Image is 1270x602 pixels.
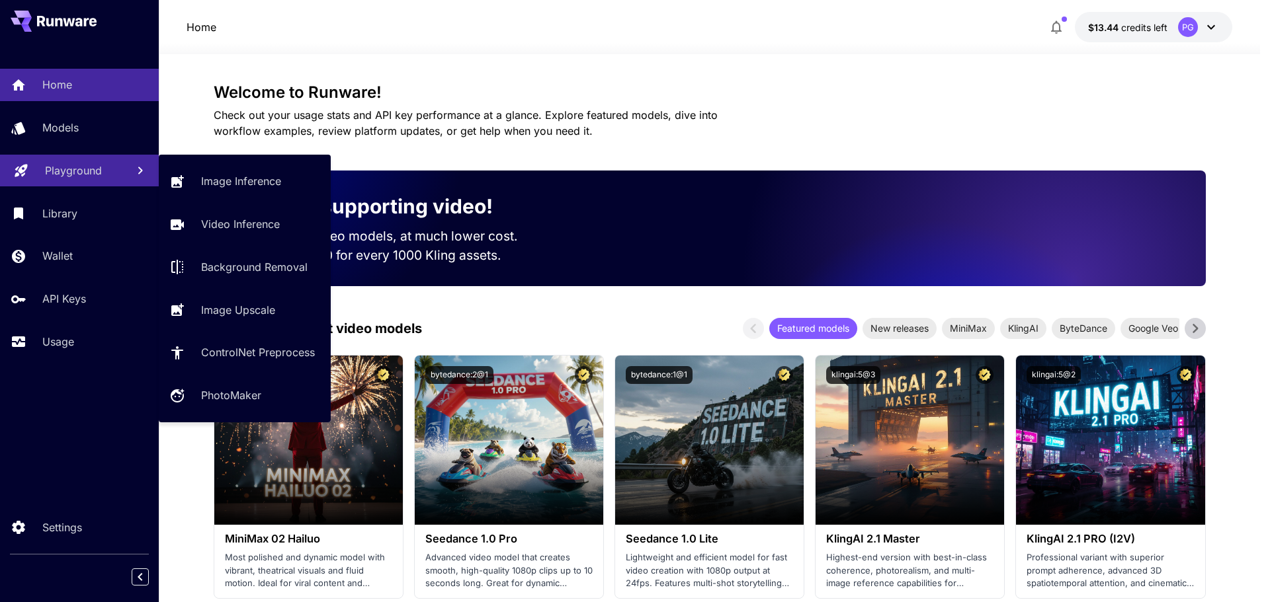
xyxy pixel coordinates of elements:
div: Collapse sidebar [142,565,159,589]
p: Library [42,206,77,221]
button: bytedance:1@1 [626,366,693,384]
h3: Welcome to Runware! [214,83,1206,102]
a: Video Inference [159,208,331,241]
a: Image Upscale [159,293,331,326]
button: Certified Model – Vetted for best performance and includes a commercial license. [775,366,793,384]
h3: Seedance 1.0 Pro [425,533,593,545]
p: Usage [42,334,74,350]
p: Save up to $500 for every 1000 Kling assets. [235,246,543,265]
span: New releases [863,321,937,335]
img: alt [1016,356,1205,525]
p: PhotoMaker [201,387,261,403]
span: KlingAI [1000,321,1046,335]
p: Settings [42,519,82,535]
p: Playground [45,163,102,178]
img: alt [615,356,804,525]
p: Models [42,120,79,135]
a: Image Inference [159,165,331,198]
img: alt [816,356,1004,525]
h3: KlingAI 2.1 Master [826,533,994,545]
div: PG [1178,17,1198,37]
button: klingai:5@3 [826,366,880,384]
p: Now supporting video! [272,192,493,221]
button: $13.43976 [1075,12,1232,42]
span: $13.44 [1088,22,1121,33]
p: Home [42,77,72,93]
button: Certified Model – Vetted for best performance and includes a commercial license. [1177,366,1195,384]
a: ControlNet Preprocess [159,336,331,369]
img: alt [415,356,603,525]
h3: KlingAI 2.1 PRO (I2V) [1027,533,1194,545]
div: $13.43976 [1088,20,1167,34]
h3: MiniMax 02 Hailuo [225,533,392,545]
span: credits left [1121,22,1167,33]
p: Home [187,19,216,35]
button: bytedance:2@1 [425,366,493,384]
p: Highest-end version with best-in-class coherence, photorealism, and multi-image reference capabil... [826,551,994,590]
span: ByteDance [1052,321,1115,335]
button: klingai:5@2 [1027,366,1081,384]
button: Collapse sidebar [132,568,149,585]
p: Advanced video model that creates smooth, high-quality 1080p clips up to 10 seconds long. Great f... [425,551,593,590]
button: Certified Model – Vetted for best performance and includes a commercial license. [575,366,593,384]
p: Image Upscale [201,302,275,318]
p: ControlNet Preprocess [201,344,315,360]
span: MiniMax [942,321,995,335]
p: Lightweight and efficient model for fast video creation with 1080p output at 24fps. Features mult... [626,551,793,590]
button: Certified Model – Vetted for best performance and includes a commercial license. [374,366,392,384]
p: Professional variant with superior prompt adherence, advanced 3D spatiotemporal attention, and ci... [1027,551,1194,590]
h3: Seedance 1.0 Lite [626,533,793,545]
p: API Keys [42,291,86,307]
p: Video Inference [201,216,280,232]
span: Google Veo [1121,321,1186,335]
nav: breadcrumb [187,19,216,35]
p: Wallet [42,248,73,264]
a: Background Removal [159,251,331,283]
span: Check out your usage stats and API key performance at a glance. Explore featured models, dive int... [214,108,718,137]
p: Background Removal [201,259,308,275]
button: Certified Model – Vetted for best performance and includes a commercial license. [976,366,994,384]
p: Run the best video models, at much lower cost. [235,227,543,246]
p: Most polished and dynamic model with vibrant, theatrical visuals and fluid motion. Ideal for vira... [225,551,392,590]
span: Featured models [769,321,857,335]
img: alt [214,356,403,525]
p: Image Inference [201,173,281,189]
a: PhotoMaker [159,379,331,412]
